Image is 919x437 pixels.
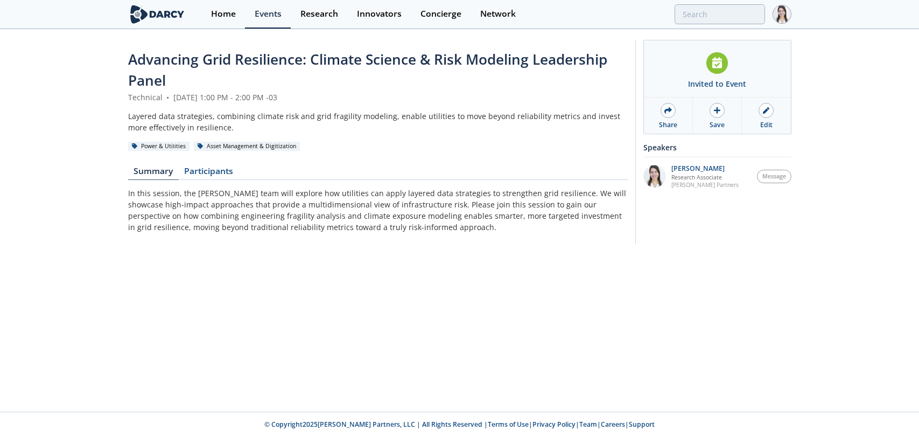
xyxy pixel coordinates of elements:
button: Message [757,170,791,183]
div: Asset Management & Digitization [194,142,300,151]
p: [PERSON_NAME] Partners [671,181,739,189]
div: Research [300,10,338,18]
input: Advanced Search [675,4,765,24]
div: Edit [760,120,773,130]
div: Concierge [420,10,461,18]
p: © Copyright 2025 [PERSON_NAME] Partners, LLC | All Rights Reserved | | | | | [61,420,858,429]
a: Privacy Policy [532,420,576,429]
div: Network [480,10,516,18]
div: Power & Utilities [128,142,190,151]
a: Careers [601,420,625,429]
a: Team [579,420,597,429]
div: Innovators [357,10,402,18]
img: qdh7Er9pRiGqDWE5eNkh [643,165,666,188]
div: Share [659,120,677,130]
div: Events [255,10,282,18]
span: Message [762,172,786,181]
a: Support [629,420,655,429]
div: Speakers [643,138,791,157]
a: Edit [742,98,790,134]
div: Save [710,120,725,130]
a: Participants [179,167,239,180]
div: Technical [DATE] 1:00 PM - 2:00 PM -03 [128,92,628,103]
div: Layered data strategies, combining climate risk and grid fragility modeling, enable utilities to ... [128,110,628,133]
p: Research Associate [671,174,739,181]
iframe: chat widget [874,394,908,426]
a: Summary [128,167,179,180]
p: [PERSON_NAME] [671,165,739,172]
span: Advancing Grid Resilience: Climate Science & Risk Modeling Leadership Panel [128,50,607,90]
span: • [165,92,171,102]
div: Home [211,10,236,18]
a: Terms of Use [488,420,529,429]
img: logo-wide.svg [128,5,187,24]
img: Profile [773,5,791,24]
div: Invited to Event [688,78,746,89]
p: In this session, the [PERSON_NAME] team will explore how utilities can apply layered data strateg... [128,188,628,233]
